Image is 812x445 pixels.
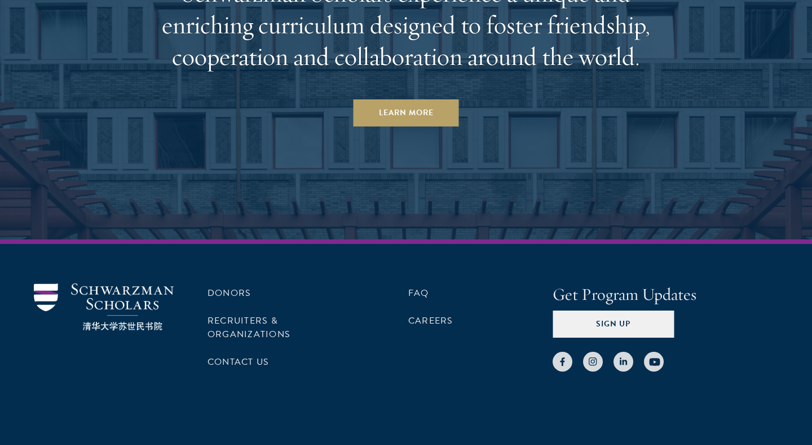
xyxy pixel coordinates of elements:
[34,283,174,330] img: Schwarzman Scholars
[208,314,290,341] a: Recruiters & Organizations
[408,314,453,328] a: Careers
[208,355,269,369] a: Contact Us
[553,311,674,338] button: Sign Up
[208,286,251,300] a: Donors
[553,283,778,306] h4: Get Program Updates
[354,99,459,126] a: Learn More
[408,286,429,300] a: FAQ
